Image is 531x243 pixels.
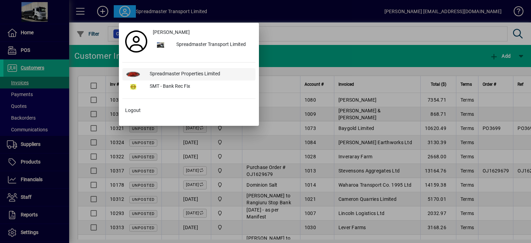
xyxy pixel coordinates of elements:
button: Spreadmaster Transport Limited [150,39,255,51]
div: Spreadmaster Transport Limited [171,39,255,51]
button: Logout [122,104,255,117]
button: SMT - Bank Rec Fix [122,81,255,93]
a: [PERSON_NAME] [150,26,255,39]
a: Profile [122,35,150,48]
div: Spreadmaster Properties Limited [144,68,255,81]
div: SMT - Bank Rec Fix [144,81,255,93]
span: Logout [125,107,141,114]
button: Spreadmaster Properties Limited [122,68,255,81]
span: [PERSON_NAME] [153,29,190,36]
